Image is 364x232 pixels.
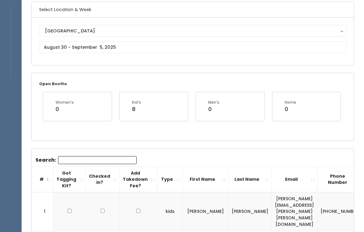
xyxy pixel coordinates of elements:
[285,100,296,106] div: Home
[285,106,296,114] div: 0
[208,100,219,106] div: Men's
[32,167,53,193] th: #: activate to sort column descending
[120,167,157,193] th: Add Takedown Fee?: activate to sort column ascending
[272,167,317,193] th: Email: activate to sort column ascending
[58,156,137,164] input: Search:
[208,106,219,114] div: 0
[32,2,354,18] h6: Select Location & Week
[132,106,141,114] div: 8
[132,100,141,106] div: Kid's
[157,167,183,193] th: Type: activate to sort column ascending
[229,193,272,231] td: [PERSON_NAME]
[32,193,53,231] td: 1
[86,167,120,193] th: Checked in?: activate to sort column ascending
[272,193,317,231] td: [PERSON_NAME][EMAIL_ADDRESS][PERSON_NAME][PERSON_NAME][DOMAIN_NAME]
[183,167,229,193] th: First Name: activate to sort column ascending
[317,193,364,231] td: [PHONE_NUMBER]
[317,167,364,193] th: Phone Number: activate to sort column ascending
[53,167,86,193] th: Got Tagging Kit?: activate to sort column ascending
[39,42,346,53] input: August 30 - September 5, 2025
[39,25,346,37] button: [GEOGRAPHIC_DATA]
[39,81,67,87] small: Open Booths
[183,193,229,231] td: [PERSON_NAME]
[157,193,183,231] td: kids
[56,106,74,114] div: 0
[35,156,137,164] label: Search:
[229,167,272,193] th: Last Name: activate to sort column ascending
[45,28,341,35] div: [GEOGRAPHIC_DATA]
[56,100,74,106] div: Women's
